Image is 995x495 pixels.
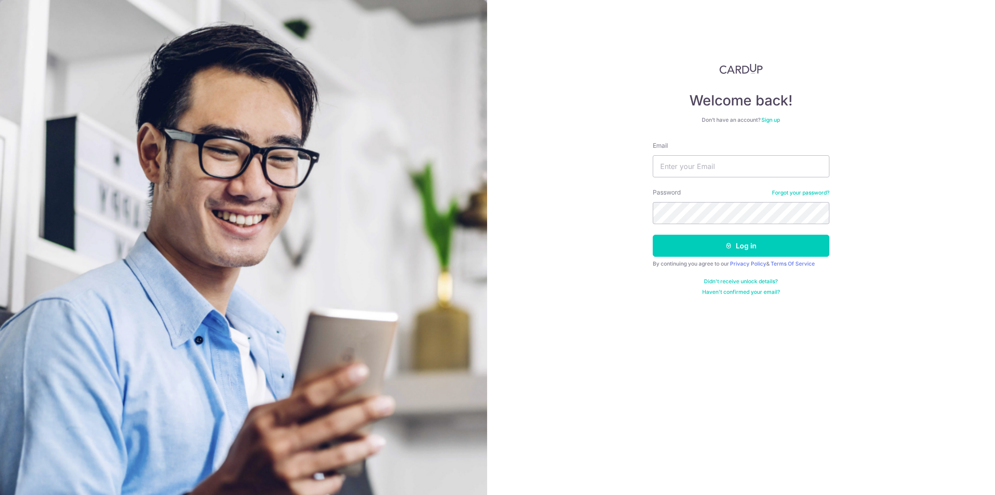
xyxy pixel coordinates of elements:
img: CardUp Logo [719,64,763,74]
a: Didn't receive unlock details? [704,278,778,285]
h4: Welcome back! [653,92,829,109]
div: Don’t have an account? [653,116,829,124]
label: Password [653,188,681,197]
a: Terms Of Service [771,260,815,267]
label: Email [653,141,668,150]
a: Haven't confirmed your email? [702,289,780,296]
button: Log in [653,235,829,257]
a: Privacy Policy [730,260,766,267]
a: Sign up [761,116,780,123]
input: Enter your Email [653,155,829,177]
div: By continuing you agree to our & [653,260,829,267]
a: Forgot your password? [772,189,829,196]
